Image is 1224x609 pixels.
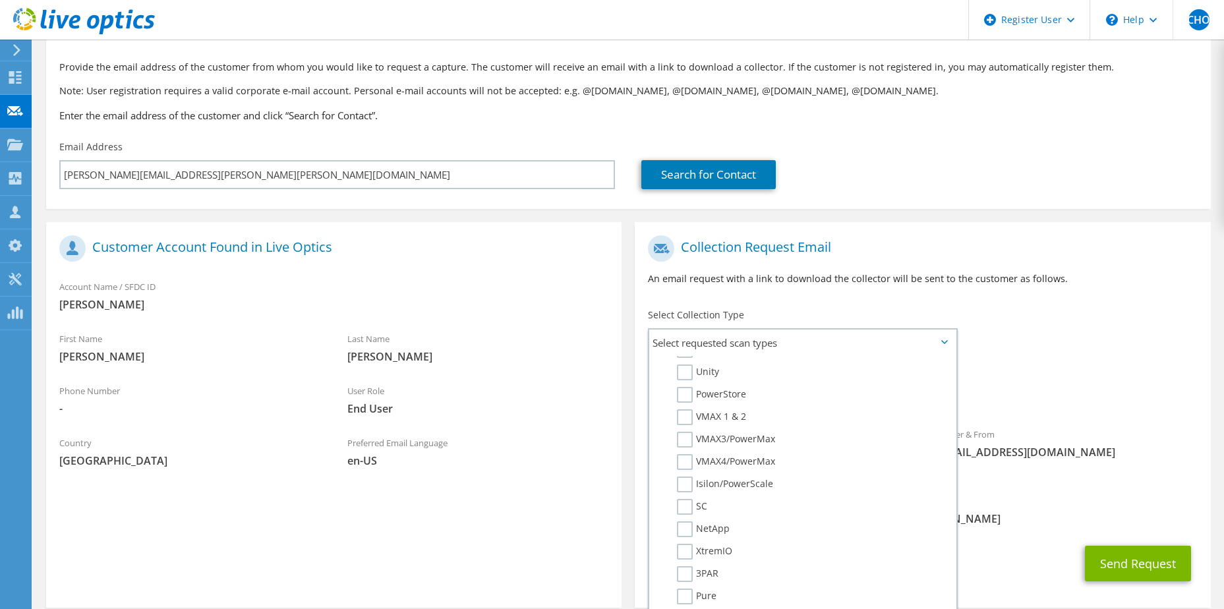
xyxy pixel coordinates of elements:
[677,387,746,403] label: PowerStore
[677,521,730,537] label: NetApp
[59,453,321,468] span: [GEOGRAPHIC_DATA]
[677,499,707,515] label: SC
[347,401,609,416] span: End User
[46,325,334,370] div: First Name
[334,429,622,475] div: Preferred Email Language
[347,349,609,364] span: [PERSON_NAME]
[334,325,622,370] div: Last Name
[46,273,622,318] div: Account Name / SFDC ID
[1188,9,1209,30] span: CHO
[59,84,1198,98] p: Note: User registration requires a valid corporate e-mail account. Personal e-mail accounts will ...
[635,361,1210,414] div: Requested Collections
[677,432,775,448] label: VMAX3/PowerMax
[46,429,334,475] div: Country
[677,589,716,604] label: Pure
[677,409,746,425] label: VMAX 1 & 2
[59,349,321,364] span: [PERSON_NAME]
[59,401,321,416] span: -
[59,297,608,312] span: [PERSON_NAME]
[635,487,1210,533] div: CC & Reply To
[59,60,1198,74] p: Provide the email address of the customer from whom you would like to request a capture. The cust...
[677,544,732,560] label: XtremIO
[635,420,923,480] div: To
[641,160,776,189] a: Search for Contact
[648,308,744,322] label: Select Collection Type
[347,453,609,468] span: en-US
[677,477,773,492] label: Isilon/PowerScale
[59,108,1198,123] h3: Enter the email address of the customer and click “Search for Contact”.
[677,364,719,380] label: Unity
[59,140,123,154] label: Email Address
[46,377,334,422] div: Phone Number
[677,454,775,470] label: VMAX4/PowerMax
[334,377,622,422] div: User Role
[649,330,956,356] span: Select requested scan types
[1106,14,1118,26] svg: \n
[923,420,1211,466] div: Sender & From
[936,445,1198,459] span: [EMAIL_ADDRESS][DOMAIN_NAME]
[648,272,1197,286] p: An email request with a link to download the collector will be sent to the customer as follows.
[648,235,1190,262] h1: Collection Request Email
[677,566,718,582] label: 3PAR
[1085,546,1191,581] button: Send Request
[59,235,602,262] h1: Customer Account Found in Live Optics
